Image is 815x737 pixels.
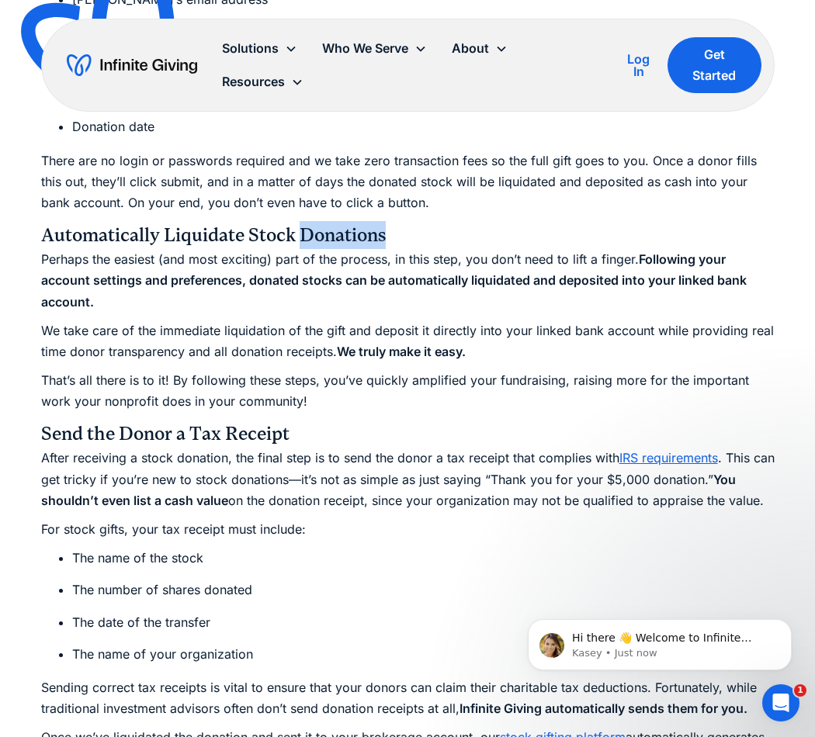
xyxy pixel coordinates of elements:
[337,344,466,359] strong: We truly make it easy.
[762,684,799,721] iframe: Intercom live chat
[460,701,747,716] strong: Infinite Giving automatically sends them for you.
[41,472,736,508] strong: You shouldn’t even list a cash value
[41,249,775,313] p: Perhaps the easiest (and most exciting) part of the process, in this step, you don’t need to lift...
[505,586,815,695] iframe: Intercom notifications message
[41,677,775,719] p: Sending correct tax receipts is vital to ensure that your donors can claim their charitable tax d...
[41,370,775,412] p: That’s all there is to it! By following these steps, you’ve quickly amplified your fundraising, r...
[41,221,775,249] h4: Automatically Liquidate Stock Donations
[623,50,655,81] a: Log In
[41,420,775,448] h4: Send the Donor a Tax Receipt
[222,71,285,92] div: Resources
[222,38,279,59] div: Solutions
[452,38,489,59] div: About
[210,65,316,99] div: Resources
[72,580,775,600] li: The number of shares donated
[72,612,775,633] li: The date of the transfer
[41,519,775,540] p: For stock gifts, your tax receipt must include:
[41,151,775,214] p: There are no login or passwords required and we take zero transaction fees so the full gift goes ...
[623,53,655,78] div: Log In
[72,548,775,569] li: The name of the stock
[41,448,775,511] p: After receiving a stock donation, the final step is to send the donor a tax receipt that complies...
[619,450,718,465] a: IRS requirements
[210,32,310,65] div: Solutions
[794,684,806,697] span: 1
[72,644,775,665] li: The name of your organization
[668,37,761,93] a: Get Started
[67,53,197,78] a: home
[72,116,775,137] li: Donation date
[322,38,408,59] div: Who We Serve
[41,320,775,362] p: We take care of the immediate liquidation of the gift and deposit it directly into your linked ba...
[439,32,520,65] div: About
[41,251,747,309] strong: Following your account settings and preferences, donated stocks can be automatically liquidated a...
[310,32,439,65] div: Who We Serve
